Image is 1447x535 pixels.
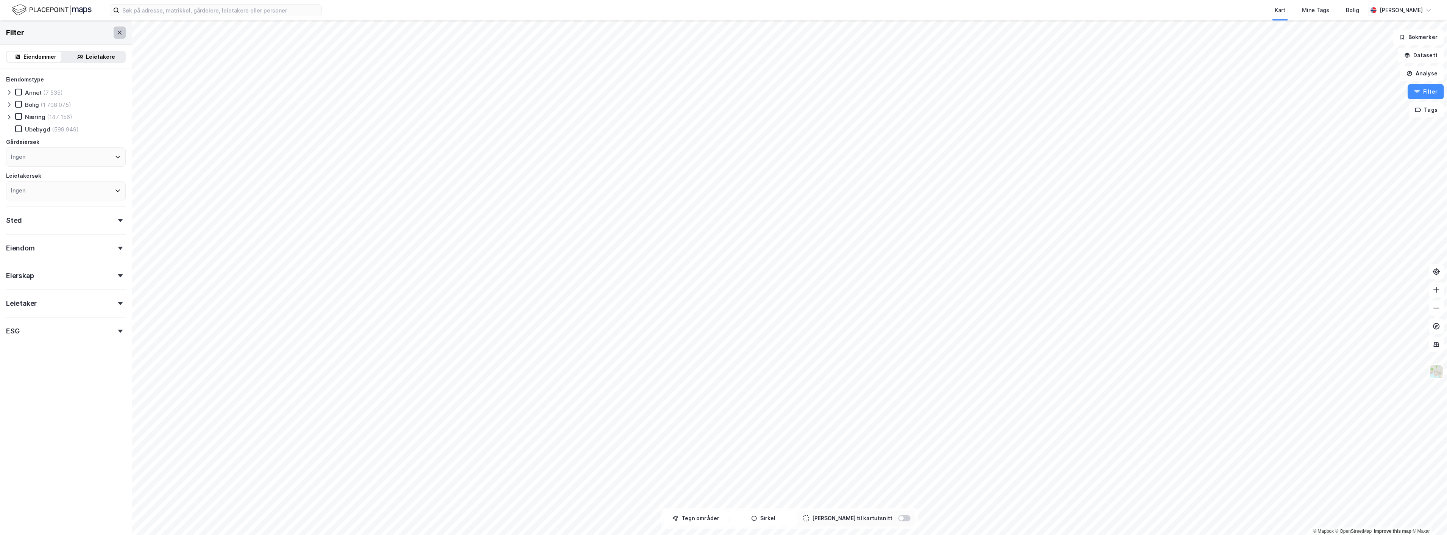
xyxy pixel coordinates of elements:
[1409,499,1447,535] div: Kontrollprogram for chat
[47,113,72,120] div: (147 156)
[1429,364,1444,379] img: Z
[1346,6,1359,15] div: Bolig
[6,327,19,336] div: ESG
[6,138,39,147] div: Gårdeiersøk
[43,89,63,96] div: (7 535)
[12,3,92,17] img: logo.f888ab2527a4732fd821a326f86c7f29.svg
[1275,6,1285,15] div: Kart
[6,244,35,253] div: Eiendom
[6,171,41,180] div: Leietakersøk
[664,511,728,526] button: Tegn områder
[1380,6,1423,15] div: [PERSON_NAME]
[25,113,45,120] div: Næring
[11,152,25,161] div: Ingen
[25,89,42,96] div: Annet
[1393,30,1444,45] button: Bokmerker
[1374,529,1411,534] a: Improve this map
[1335,529,1372,534] a: OpenStreetMap
[731,511,795,526] button: Sirkel
[52,126,79,133] div: (599 949)
[11,186,25,195] div: Ingen
[6,271,34,280] div: Eierskap
[1302,6,1329,15] div: Mine Tags
[86,52,115,61] div: Leietakere
[6,216,22,225] div: Sted
[1409,499,1447,535] iframe: Chat Widget
[24,52,57,61] div: Eiendommer
[25,101,39,108] div: Bolig
[1409,102,1444,117] button: Tags
[1408,84,1444,99] button: Filter
[6,299,37,308] div: Leietaker
[119,5,321,16] input: Søk på adresse, matrikkel, gårdeiere, leietakere eller personer
[1398,48,1444,63] button: Datasett
[25,126,50,133] div: Ubebygd
[1313,529,1334,534] a: Mapbox
[6,27,24,39] div: Filter
[41,101,71,108] div: (1 708 075)
[812,514,892,523] div: [PERSON_NAME] til kartutsnitt
[6,75,44,84] div: Eiendomstype
[1400,66,1444,81] button: Analyse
